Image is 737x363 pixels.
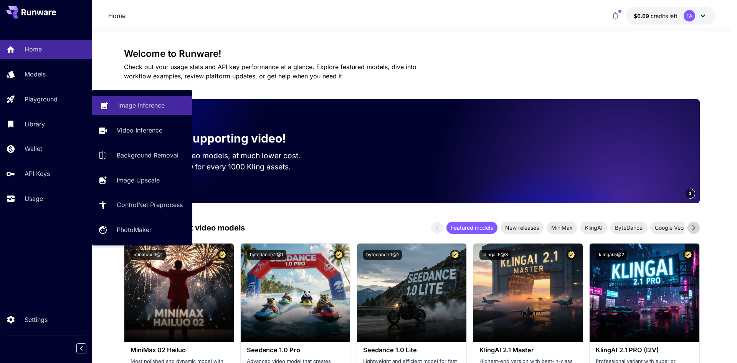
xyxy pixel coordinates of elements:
p: Save up to $500 for every 1000 Kling assets. [136,161,315,172]
span: New releases [501,224,544,232]
p: Wallet [25,144,42,153]
p: Image Upscale [117,176,160,185]
div: $6.68872 [634,12,678,20]
span: Featured models [446,224,497,232]
button: Collapse sidebar [76,343,86,353]
a: ControlNet Preprocess [92,196,192,214]
img: alt [124,244,234,342]
span: Check out your usage stats and API key performance at a glance. Explore featured models, dive int... [124,63,416,80]
span: 3 [689,191,691,196]
button: klingai:5@3 [479,250,511,260]
p: Models [25,70,46,79]
span: ByteDance [610,224,647,232]
p: API Keys [25,169,50,178]
button: bytedance:1@1 [363,250,402,260]
a: Video Inference [92,121,192,140]
span: credits left [651,13,678,19]
h3: MiniMax 02 Hailuo [131,346,228,354]
p: Image Inference [118,101,165,110]
img: alt [357,244,466,342]
h3: Seedance 1.0 Lite [363,346,460,354]
span: KlingAI [580,224,607,232]
p: Home [25,45,42,54]
img: alt [590,244,699,342]
h3: Seedance 1.0 Pro [247,346,344,354]
span: Google Veo [650,224,688,232]
nav: breadcrumb [108,11,126,20]
a: Image Inference [92,96,192,115]
div: Collapse sidebar [82,341,92,355]
h3: KlingAI 2.1 PRO (I2V) [596,346,693,354]
img: alt [473,244,583,342]
p: Usage [25,194,43,203]
p: Run the best video models, at much lower cost. [136,150,315,161]
p: Playground [25,94,58,104]
p: Home [108,11,126,20]
button: Certified Model – Vetted for best performance and includes a commercial license. [450,250,460,260]
p: PhotoMaker [117,225,152,234]
h3: Welcome to Runware! [124,48,700,59]
button: bytedance:2@1 [247,250,286,260]
button: klingai:5@2 [596,250,627,260]
a: Background Removal [92,146,192,165]
p: Background Removal [117,151,178,160]
a: Image Upscale [92,171,192,189]
button: Certified Model – Vetted for best performance and includes a commercial license. [217,250,228,260]
p: ControlNet Preprocess [117,200,183,209]
span: MiniMax [547,224,577,232]
div: TA [684,10,695,22]
p: Now supporting video! [158,130,286,147]
p: Library [25,119,45,129]
button: Certified Model – Vetted for best performance and includes a commercial license. [566,250,577,260]
button: Certified Model – Vetted for best performance and includes a commercial license. [334,250,344,260]
button: minimax:3@1 [131,250,166,260]
p: Video Inference [117,126,162,135]
p: Settings [25,315,48,324]
button: Certified Model – Vetted for best performance and includes a commercial license. [683,250,693,260]
h3: KlingAI 2.1 Master [479,346,577,354]
img: alt [241,244,350,342]
span: $6.69 [634,13,651,19]
button: $6.68872 [626,7,715,25]
a: PhotoMaker [92,220,192,239]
